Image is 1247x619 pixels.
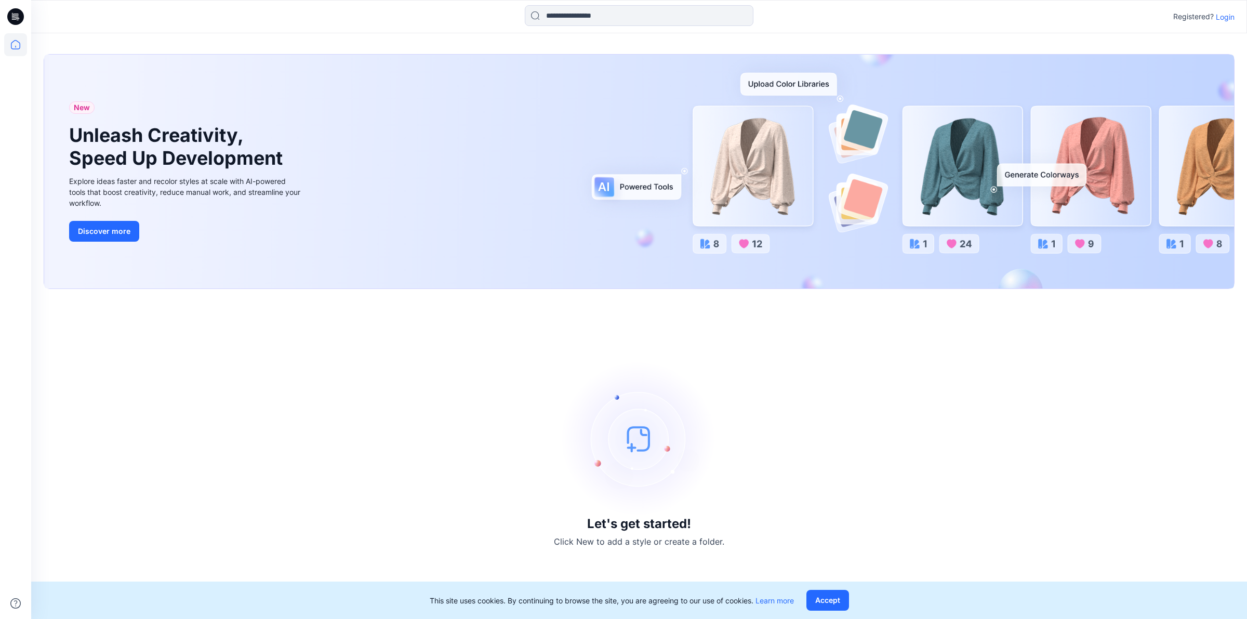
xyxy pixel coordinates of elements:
h3: Let's get started! [587,517,691,531]
a: Learn more [755,596,794,605]
button: Accept [806,590,849,611]
span: New [74,101,90,114]
h1: Unleash Creativity, Speed Up Development [69,124,287,169]
p: Login [1216,11,1235,22]
p: This site uses cookies. By continuing to browse the site, you are agreeing to our use of cookies. [430,595,794,606]
img: empty-state-image.svg [561,361,717,517]
div: Explore ideas faster and recolor styles at scale with AI-powered tools that boost creativity, red... [69,176,303,208]
a: Discover more [69,221,303,242]
p: Registered? [1173,10,1214,23]
p: Click New to add a style or create a folder. [554,535,724,548]
button: Discover more [69,221,139,242]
